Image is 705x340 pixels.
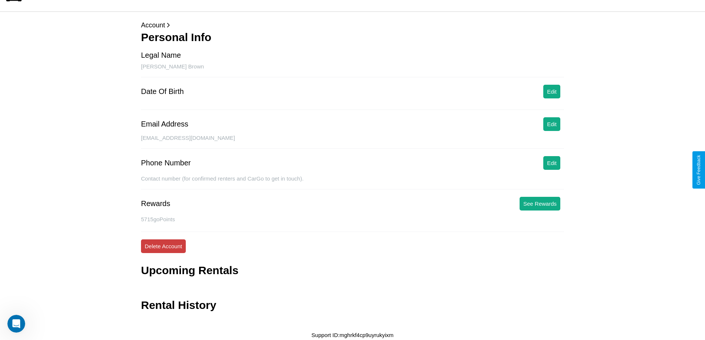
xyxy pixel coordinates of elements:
[141,63,564,77] div: [PERSON_NAME] Brown
[141,264,238,277] h3: Upcoming Rentals
[543,156,560,170] button: Edit
[696,155,701,185] div: Give Feedback
[141,159,191,167] div: Phone Number
[543,85,560,98] button: Edit
[7,315,25,333] iframe: Intercom live chat
[543,117,560,131] button: Edit
[141,31,564,44] h3: Personal Info
[520,197,560,211] button: See Rewards
[312,330,394,340] p: Support ID: mghrkf4cp9uyrukyixm
[141,214,564,224] p: 5715 goPoints
[141,120,188,128] div: Email Address
[141,51,181,60] div: Legal Name
[141,299,216,312] h3: Rental History
[141,87,184,96] div: Date Of Birth
[141,199,170,208] div: Rewards
[141,239,186,253] button: Delete Account
[141,135,564,149] div: [EMAIL_ADDRESS][DOMAIN_NAME]
[141,175,564,189] div: Contact number (for confirmed renters and CarGo to get in touch).
[141,19,564,31] p: Account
